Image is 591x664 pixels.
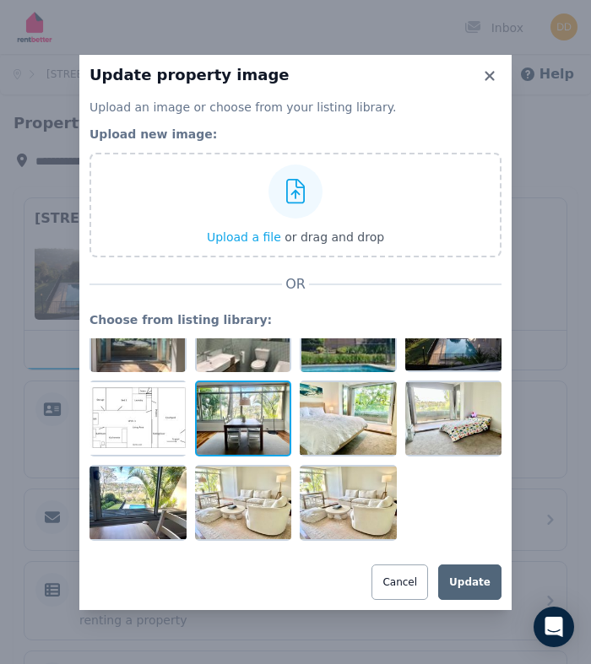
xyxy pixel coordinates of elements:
[438,564,502,600] button: Update
[282,274,309,294] span: OR
[534,607,574,647] div: Open Intercom Messenger
[371,564,428,600] button: Cancel
[89,99,502,116] p: Upload an image or choose from your listing library.
[285,230,384,244] span: or drag and drop
[207,230,281,244] span: Upload a file
[89,311,502,328] legend: Choose from listing library:
[89,65,502,85] h3: Update property image
[207,229,384,246] button: Upload a file or drag and drop
[89,126,502,143] legend: Upload new image:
